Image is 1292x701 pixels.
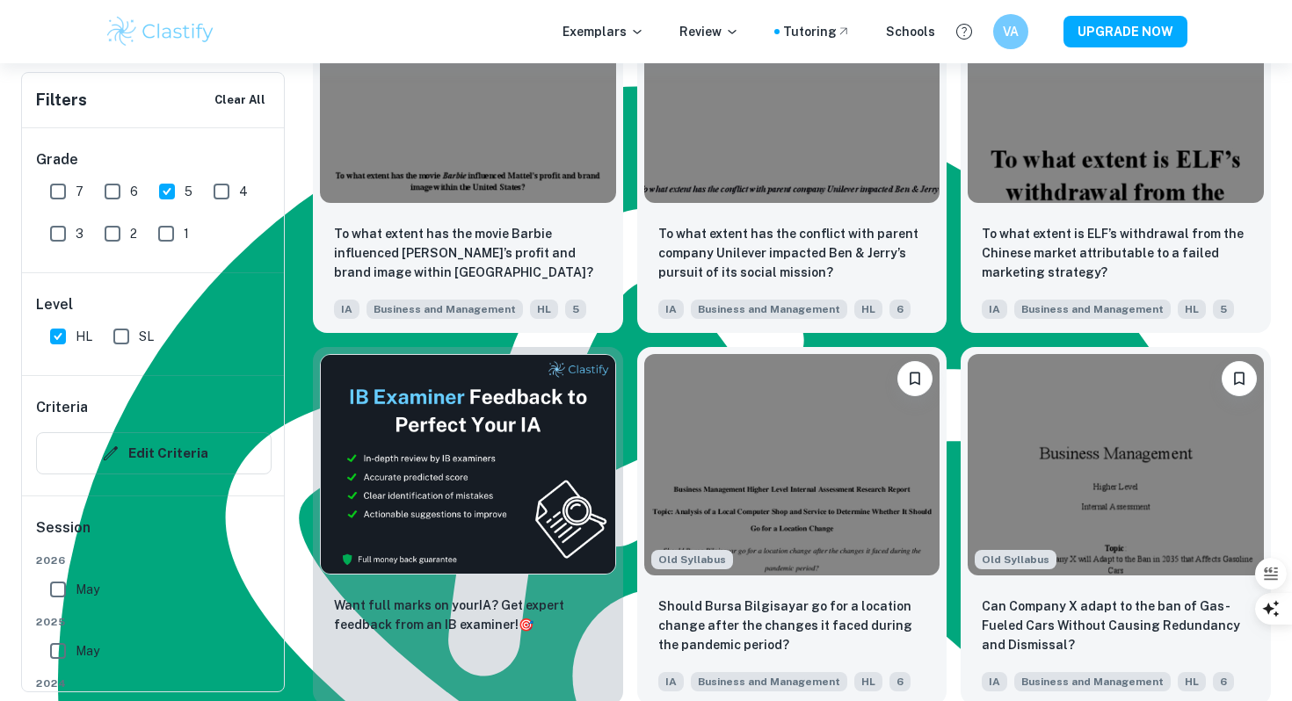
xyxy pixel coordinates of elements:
[184,224,189,243] span: 1
[334,300,359,319] span: IA
[886,22,935,41] a: Schools
[651,550,733,569] div: Starting from the May 2024 session, the Business IA requirements have changed. It's OK to refer t...
[982,672,1007,691] span: IA
[1213,300,1234,319] span: 5
[644,354,940,575] img: Business and Management IA example thumbnail: Should Bursa Bilgisayar go for a locatio
[130,224,137,243] span: 2
[658,596,926,654] p: Should Bursa Bilgisayar go for a location change after the changes it faced during the pandemic p...
[139,327,154,346] span: SL
[658,672,684,691] span: IA
[1178,300,1206,319] span: HL
[563,22,644,41] p: Exemplars
[975,550,1056,569] div: Starting from the May 2024 session, the Business IA requirements have changed. It's OK to refer t...
[854,300,882,319] span: HL
[1014,672,1171,691] span: Business and Management
[1063,16,1187,47] button: UPGRADE NOW
[334,224,602,282] p: To what extent has the movie Barbie influenced Mattel’s profit and brand image within the United ...
[854,672,882,691] span: HL
[36,432,272,474] button: Edit Criteria
[239,182,248,201] span: 4
[36,149,272,170] h6: Grade
[185,182,192,201] span: 5
[334,596,602,634] p: Want full marks on your IA ? Get expert feedback from an IB examiner!
[982,224,1250,282] p: To what extent is ELF’s withdrawal from the Chinese market attributable to a failed marketing str...
[691,300,847,319] span: Business and Management
[36,553,272,568] span: 2026
[1014,300,1171,319] span: Business and Management
[691,672,847,691] span: Business and Management
[889,672,911,691] span: 6
[36,614,272,630] span: 2025
[76,327,92,346] span: HL
[968,354,1264,575] img: Business and Management IA example thumbnail: Can Company X adapt to the ban of Gas-Fu
[130,182,138,201] span: 6
[658,300,684,319] span: IA
[76,641,99,661] span: May
[982,300,1007,319] span: IA
[651,550,733,569] span: Old Syllabus
[36,517,272,553] h6: Session
[76,224,83,243] span: 3
[1001,22,1021,41] h6: VA
[36,88,87,112] h6: Filters
[519,618,533,632] span: 🎯
[982,596,1250,654] p: Can Company X adapt to the ban of Gas-Fueled Cars Without Causing Redundancy and Dismissal?
[889,300,911,319] span: 6
[36,397,88,418] h6: Criteria
[105,14,216,49] img: Clastify logo
[975,550,1056,569] span: Old Syllabus
[76,182,83,201] span: 7
[210,87,270,113] button: Clear All
[658,224,926,282] p: To what extent has the conflict with parent company Unilever impacted Ben & Jerry’s pursuit of it...
[76,580,99,599] span: May
[1222,361,1257,396] button: Bookmark
[897,361,933,396] button: Bookmark
[1178,672,1206,691] span: HL
[565,300,586,319] span: 5
[679,22,739,41] p: Review
[367,300,523,319] span: Business and Management
[993,14,1028,49] button: VA
[1213,672,1234,691] span: 6
[530,300,558,319] span: HL
[36,294,272,315] h6: Level
[949,17,979,47] button: Help and Feedback
[320,354,616,575] img: Thumbnail
[36,676,272,691] span: 2024
[783,22,851,41] a: Tutoring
